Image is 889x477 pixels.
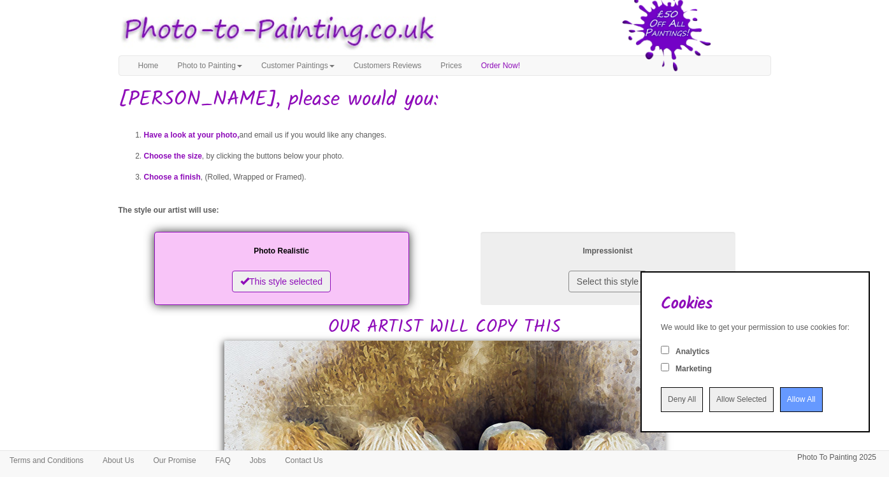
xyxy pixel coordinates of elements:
label: Analytics [676,346,709,357]
a: Customers Reviews [344,56,431,75]
a: About Us [93,451,143,470]
p: Impressionist [493,245,723,258]
a: Prices [431,56,471,75]
p: Photo Realistic [167,245,396,258]
label: Marketing [676,364,712,374]
a: Customer Paintings [252,56,344,75]
h1: [PERSON_NAME], please would you: [119,89,771,111]
li: and email us if you would like any changes. [144,125,771,146]
li: , (Rolled, Wrapped or Framed). [144,167,771,188]
button: This style selected [232,271,331,292]
div: We would like to get your permission to use cookies for: [661,322,849,333]
span: Choose the size [144,152,202,160]
a: Jobs [240,451,275,470]
input: Allow All [780,387,823,412]
button: Select this style [568,271,647,292]
a: Contact Us [275,451,332,470]
a: Our Promise [143,451,205,470]
a: FAQ [206,451,240,470]
a: Order Now! [472,56,530,75]
p: Photo To Painting 2025 [797,451,876,464]
img: Photo to Painting [112,6,438,55]
a: Photo to Painting [168,56,252,75]
label: The style our artist will use: [119,205,219,216]
span: Choose a finish [144,173,201,182]
h2: OUR ARTIST WILL COPY THIS [119,229,771,338]
h2: Cookies [661,295,849,313]
li: , by clicking the buttons below your photo. [144,146,771,167]
input: Allow Selected [709,387,774,412]
span: Have a look at your photo, [144,131,240,139]
input: Deny All [661,387,703,412]
a: Home [129,56,168,75]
